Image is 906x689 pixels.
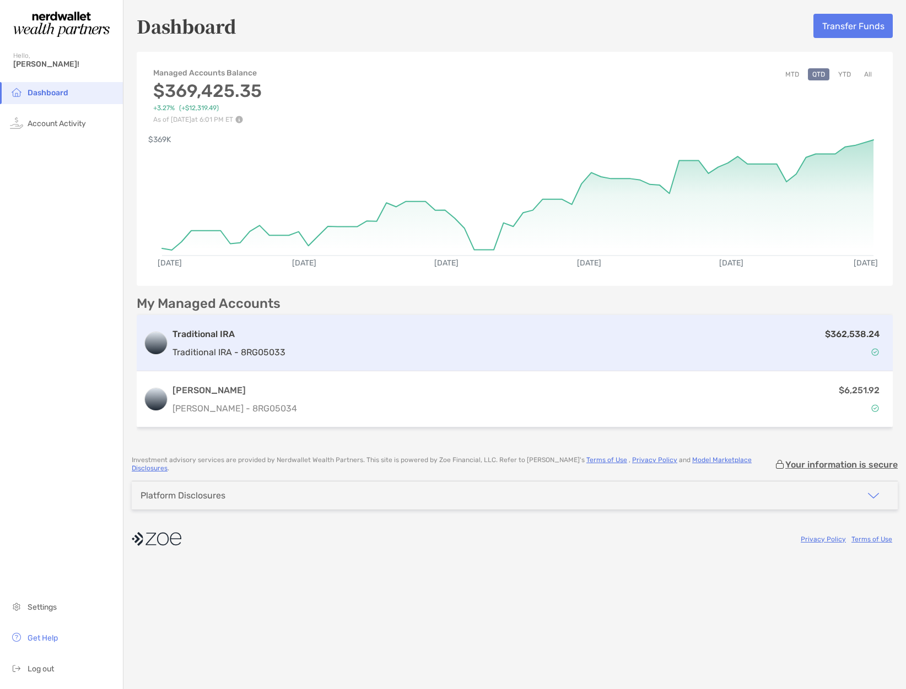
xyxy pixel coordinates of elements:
[781,68,803,80] button: MTD
[28,88,68,97] span: Dashboard
[854,258,878,268] text: [DATE]
[801,535,846,543] a: Privacy Policy
[172,328,285,341] h3: Traditional IRA
[235,116,243,123] img: Performance Info
[13,4,110,44] img: Zoe Logo
[10,600,23,613] img: settings icon
[158,258,182,268] text: [DATE]
[153,68,262,78] h4: Managed Accounts Balance
[153,80,262,101] h3: $369,425.35
[10,85,23,99] img: household icon
[28,633,58,643] span: Get Help
[434,258,459,268] text: [DATE]
[719,258,743,268] text: [DATE]
[145,332,167,354] img: logo account
[808,68,829,80] button: QTD
[132,527,181,551] img: company logo
[141,490,225,501] div: Platform Disclosures
[867,489,880,502] img: icon arrow
[10,116,23,129] img: activity icon
[132,456,774,473] p: Investment advisory services are provided by Nerdwallet Wealth Partners . This site is powered by...
[851,535,892,543] a: Terms of Use
[825,327,880,341] p: $362,538.24
[28,603,57,612] span: Settings
[145,388,167,410] img: logo account
[292,258,316,268] text: [DATE]
[10,631,23,644] img: get-help icon
[179,104,219,112] span: ( +$12,319.49 )
[860,68,876,80] button: All
[871,404,879,412] img: Account Status icon
[839,383,880,397] p: $6,251.92
[577,258,601,268] text: [DATE]
[153,104,175,112] span: +3.27%
[785,459,898,470] p: Your information is secure
[13,59,116,69] span: [PERSON_NAME]!
[632,456,677,464] a: Privacy Policy
[137,13,236,39] h5: Dashboard
[148,135,171,144] text: $369K
[132,456,752,472] a: Model Marketplace Disclosures
[28,664,54,674] span: Log out
[172,402,297,415] p: [PERSON_NAME] - 8RG05034
[28,119,86,128] span: Account Activity
[172,384,297,397] h3: [PERSON_NAME]
[10,661,23,675] img: logout icon
[172,345,285,359] p: Traditional IRA - 8RG05033
[813,14,893,38] button: Transfer Funds
[586,456,627,464] a: Terms of Use
[137,297,281,311] p: My Managed Accounts
[834,68,855,80] button: YTD
[153,116,262,123] p: As of [DATE] at 6:01 PM ET
[871,348,879,356] img: Account Status icon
